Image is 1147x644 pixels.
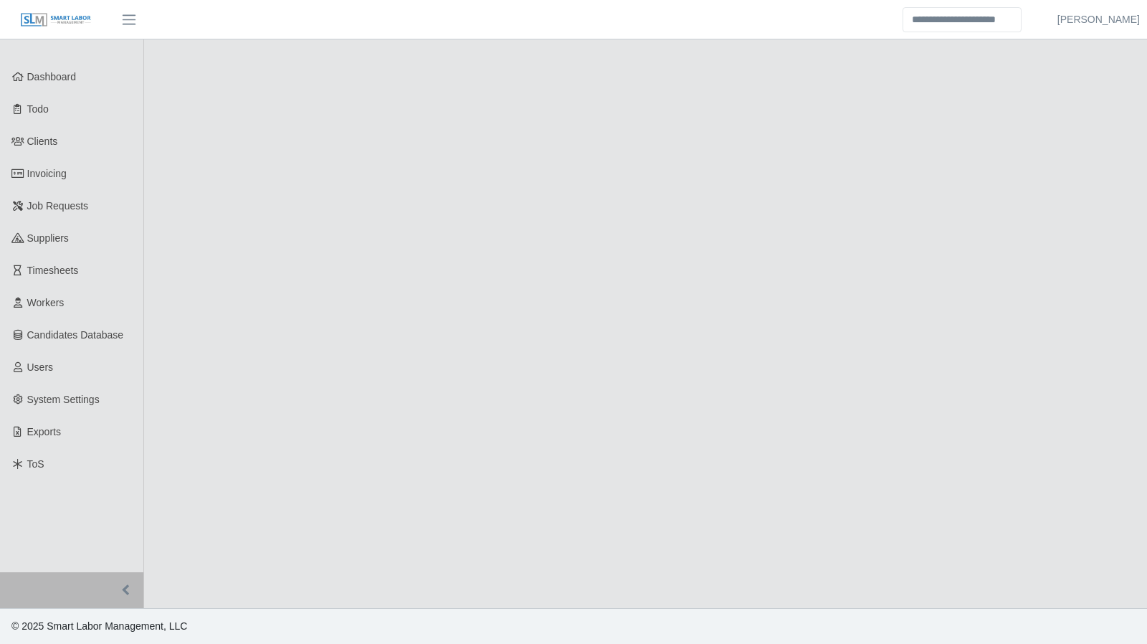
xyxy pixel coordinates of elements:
[11,620,187,632] span: © 2025 Smart Labor Management, LLC
[27,458,44,470] span: ToS
[27,394,100,405] span: System Settings
[27,426,61,437] span: Exports
[27,297,65,308] span: Workers
[27,200,89,212] span: Job Requests
[27,136,58,147] span: Clients
[1057,12,1140,27] a: [PERSON_NAME]
[20,12,92,28] img: SLM Logo
[27,265,79,276] span: Timesheets
[27,361,54,373] span: Users
[27,103,49,115] span: Todo
[27,168,67,179] span: Invoicing
[27,232,69,244] span: Suppliers
[903,7,1022,32] input: Search
[27,329,124,341] span: Candidates Database
[27,71,77,82] span: Dashboard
